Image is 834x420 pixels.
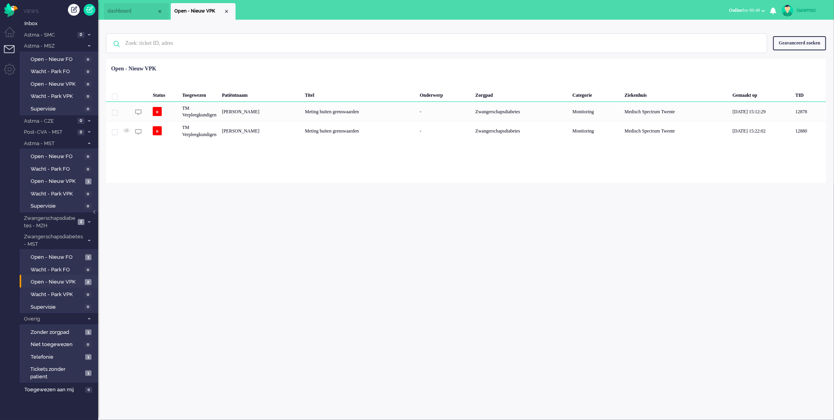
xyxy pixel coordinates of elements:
[622,102,730,121] div: Medisch Spectrum Twente
[780,5,826,17] a: isawmsc
[31,304,82,311] span: Supervisie
[23,118,75,125] span: Astma - CZE
[729,7,743,13] span: Online
[23,340,97,348] a: Niet toegewezen 0
[84,69,91,75] span: 0
[77,118,84,124] span: 0
[4,5,18,11] a: Omnidesk
[417,102,473,121] div: -
[570,121,622,140] div: Monitoring
[23,55,97,63] a: Open - Nieuw FO 0
[84,94,91,99] span: 0
[84,203,91,209] span: 0
[23,352,97,361] a: Telefonie 1
[23,302,97,311] a: Supervisie 0
[135,129,142,135] img: ic_chat_grey.svg
[85,330,91,335] span: 1
[219,121,302,140] div: [PERSON_NAME]
[793,86,826,102] div: TID
[782,5,794,17] img: avatar
[171,3,236,20] li: View
[23,252,97,261] a: Open - Nieuw FO 1
[24,20,98,28] span: Inbox
[23,365,97,380] a: Tickets zonder patient 1
[622,121,730,140] div: Medisch Spectrum Twente
[84,81,91,87] span: 0
[31,278,83,286] span: Open - Nieuw VPK
[30,366,83,380] span: Tickets zonder patient
[104,3,169,20] li: Dashboard
[24,8,98,15] li: Views
[417,86,473,102] div: Onderwerp
[724,5,770,16] button: Onlinefor 00:48
[85,387,92,393] span: 0
[730,86,793,102] div: Gemaakt op
[23,265,97,274] a: Wacht - Park FO 0
[157,8,163,15] div: Close tab
[31,190,82,198] span: Wacht - Park VPK
[84,4,95,16] a: Quick Ticket
[23,315,84,323] span: Overig
[85,279,91,285] span: 2
[174,8,223,15] span: Open - Nieuw VPK
[31,354,83,361] span: Telefonie
[23,177,97,185] a: Open - Nieuw VPK 1
[31,178,83,185] span: Open - Nieuw VPK
[219,86,302,102] div: Patiëntnaam
[119,34,756,53] input: Zoek: ticket ID, adres
[24,386,83,394] span: Toegewezen aan mij
[417,121,473,140] div: -
[622,86,730,102] div: Ziekenhuis
[31,105,82,113] span: Supervisie
[302,86,417,102] div: Titel
[4,3,18,17] img: flow_omnibird.svg
[85,354,91,360] span: 1
[84,191,91,197] span: 0
[23,19,98,28] a: Inbox
[84,166,91,172] span: 0
[23,67,97,76] a: Wacht - Park FO 0
[23,79,97,88] a: Open - Nieuw VPK 0
[84,292,91,298] span: 0
[106,102,826,121] div: 12878
[31,329,83,336] span: Zonder zorgpad
[4,27,22,44] li: Dashboard menu
[223,8,230,15] div: Close tab
[23,92,97,100] a: Wacht - Park VPK 0
[23,189,97,198] a: Wacht - Park VPK 0
[570,102,622,121] div: Monitoring
[793,102,826,121] div: 12878
[84,342,91,348] span: 0
[31,56,82,63] span: Open - Nieuw FO
[77,129,84,135] span: 0
[23,42,84,50] span: Astma - MSZ
[179,86,219,102] div: Toegewezen
[473,86,570,102] div: Zorgpad
[23,129,75,136] span: Post-CVA - MST
[23,290,97,298] a: Wacht - Park VPK 0
[23,328,97,336] a: Zonder zorgpad 1
[179,121,219,140] div: TM Verpleegkundigen
[730,102,793,121] div: [DATE] 15:12:29
[302,121,417,140] div: Meting buiten grenswaarden
[4,64,22,81] li: Admin menu
[111,65,156,73] div: Open - Nieuw VPK
[31,93,82,100] span: Wacht - Park VPK
[23,140,84,147] span: Astma - MST
[23,215,75,229] span: Zwangerschapsdiabetes - MZH
[793,121,826,140] div: 12880
[31,291,82,298] span: Wacht - Park VPK
[31,68,82,76] span: Wacht - Park FO
[84,154,91,160] span: 0
[31,81,82,88] span: Open - Nieuw VPK
[730,121,793,140] div: [DATE] 15:22:02
[219,102,302,121] div: [PERSON_NAME]
[85,370,91,376] span: 1
[31,254,83,261] span: Open - Nieuw FO
[153,126,162,135] span: o
[68,4,80,16] div: Creëer ticket
[23,233,84,248] span: Zwangerschapsdiabetes - MST
[31,153,82,160] span: Open - Nieuw FO
[23,152,97,160] a: Open - Nieuw FO 0
[797,6,826,14] div: isawmsc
